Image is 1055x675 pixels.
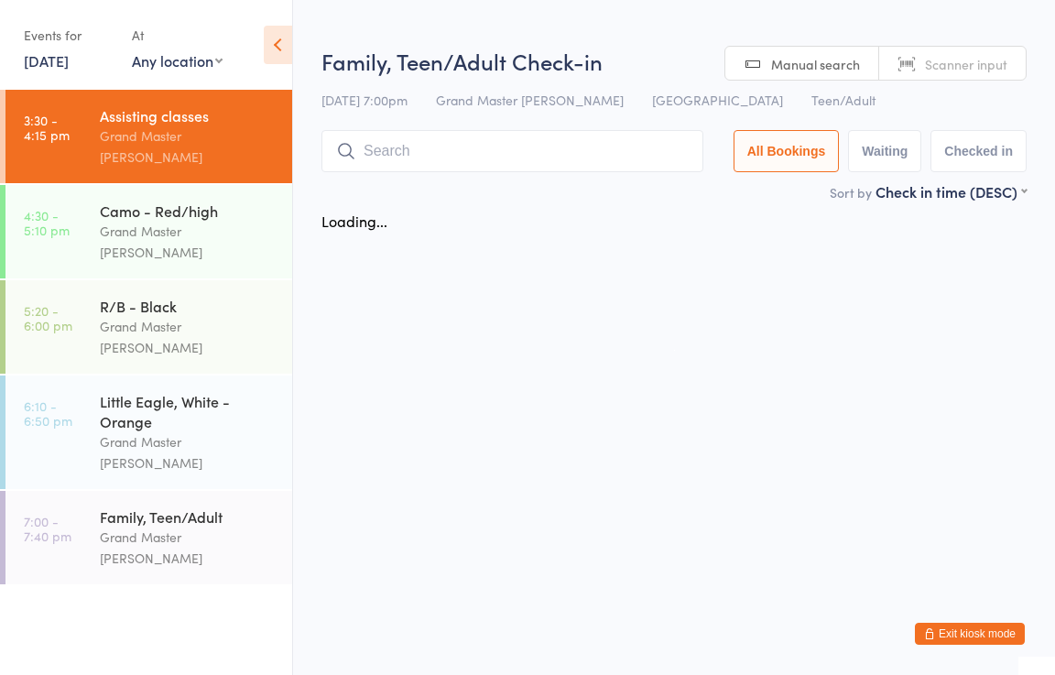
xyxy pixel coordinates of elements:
time: 4:30 - 5:10 pm [24,208,70,237]
button: Waiting [848,130,921,172]
a: 3:30 -4:15 pmAssisting classesGrand Master [PERSON_NAME] [5,90,292,183]
div: R/B - Black [100,296,277,316]
div: Camo - Red/high [100,201,277,221]
div: Grand Master [PERSON_NAME] [100,431,277,474]
label: Sort by [830,183,872,201]
a: 7:00 -7:40 pmFamily, Teen/AdultGrand Master [PERSON_NAME] [5,491,292,584]
time: 3:30 - 4:15 pm [24,113,70,142]
div: Any location [132,50,223,71]
a: 5:20 -6:00 pmR/B - BlackGrand Master [PERSON_NAME] [5,280,292,374]
h2: Family, Teen/Adult Check-in [321,46,1027,76]
a: [DATE] [24,50,69,71]
span: Teen/Adult [811,91,876,109]
span: Scanner input [925,55,1007,73]
input: Search [321,130,703,172]
div: Events for [24,20,114,50]
span: Grand Master [PERSON_NAME] [436,91,624,109]
time: 6:10 - 6:50 pm [24,398,72,428]
span: [DATE] 7:00pm [321,91,408,109]
div: Assisting classes [100,105,277,125]
div: At [132,20,223,50]
div: Loading... [321,211,387,231]
span: [GEOGRAPHIC_DATA] [652,91,783,109]
span: Manual search [771,55,860,73]
a: 4:30 -5:10 pmCamo - Red/highGrand Master [PERSON_NAME] [5,185,292,278]
div: Family, Teen/Adult [100,506,277,527]
time: 5:20 - 6:00 pm [24,303,72,332]
div: Grand Master [PERSON_NAME] [100,527,277,569]
div: Check in time (DESC) [876,181,1027,201]
div: Grand Master [PERSON_NAME] [100,221,277,263]
div: Grand Master [PERSON_NAME] [100,316,277,358]
a: 6:10 -6:50 pmLittle Eagle, White - OrangeGrand Master [PERSON_NAME] [5,376,292,489]
div: Grand Master [PERSON_NAME] [100,125,277,168]
button: All Bookings [734,130,840,172]
button: Exit kiosk mode [915,623,1025,645]
div: Little Eagle, White - Orange [100,391,277,431]
button: Checked in [930,130,1027,172]
time: 7:00 - 7:40 pm [24,514,71,543]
